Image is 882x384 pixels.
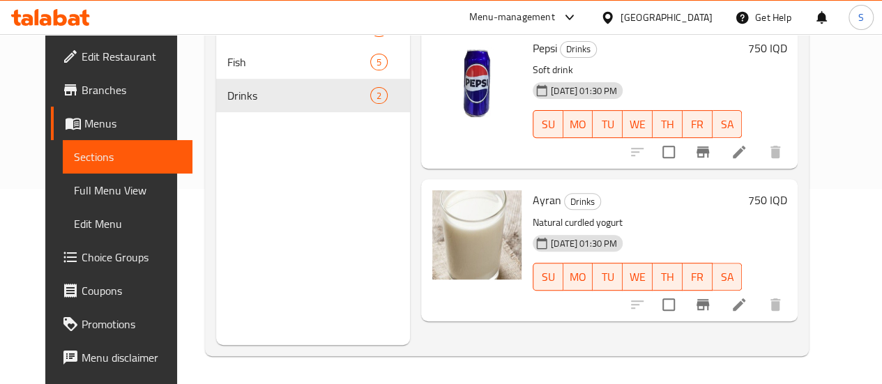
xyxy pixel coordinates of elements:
[84,115,181,132] span: Menus
[533,263,563,291] button: SU
[653,110,683,138] button: TH
[628,114,647,135] span: WE
[533,110,563,138] button: SU
[561,41,596,57] span: Drinks
[658,114,677,135] span: TH
[51,107,192,140] a: Menus
[469,9,555,26] div: Menu-management
[593,263,623,291] button: TU
[216,79,410,112] div: Drinks2
[718,114,737,135] span: SA
[598,114,617,135] span: TU
[686,135,720,169] button: Branch-specific-item
[731,296,747,313] a: Edit menu item
[533,38,557,59] span: Pepsi
[432,190,522,279] img: Ayran
[688,114,707,135] span: FR
[51,341,192,374] a: Menu disclaimer
[569,267,588,287] span: MO
[718,267,737,287] span: SA
[82,82,181,98] span: Branches
[51,274,192,307] a: Coupons
[545,237,623,250] span: [DATE] 01:30 PM
[623,263,653,291] button: WE
[82,48,181,65] span: Edit Restaurant
[654,290,683,319] span: Select to update
[533,214,742,231] p: Natural curdled yogurt
[539,267,558,287] span: SU
[683,263,713,291] button: FR
[371,56,387,69] span: 5
[747,38,786,58] h6: 750 IQD
[216,6,410,118] nav: Menu sections
[564,193,601,210] div: Drinks
[654,137,683,167] span: Select to update
[759,288,792,321] button: delete
[227,54,370,70] span: Fish
[560,41,597,58] div: Drinks
[569,114,588,135] span: MO
[747,190,786,210] h6: 750 IQD
[731,144,747,160] a: Edit menu item
[82,282,181,299] span: Coupons
[658,267,677,287] span: TH
[82,249,181,266] span: Choice Groups
[545,84,623,98] span: [DATE] 01:30 PM
[713,263,743,291] button: SA
[74,148,181,165] span: Sections
[759,135,792,169] button: delete
[563,110,593,138] button: MO
[371,89,387,102] span: 2
[227,87,370,104] span: Drinks
[713,110,743,138] button: SA
[563,263,593,291] button: MO
[533,61,742,79] p: Soft drink
[51,307,192,341] a: Promotions
[63,174,192,207] a: Full Menu View
[621,10,713,25] div: [GEOGRAPHIC_DATA]
[539,114,558,135] span: SU
[686,288,720,321] button: Branch-specific-item
[598,267,617,287] span: TU
[82,316,181,332] span: Promotions
[51,73,192,107] a: Branches
[858,10,864,25] span: S
[623,110,653,138] button: WE
[51,40,192,73] a: Edit Restaurant
[74,182,181,199] span: Full Menu View
[63,207,192,240] a: Edit Menu
[74,215,181,232] span: Edit Menu
[628,267,647,287] span: WE
[683,110,713,138] button: FR
[216,45,410,79] div: Fish5
[533,190,561,210] span: Ayran
[82,349,181,366] span: Menu disclaimer
[51,240,192,274] a: Choice Groups
[63,140,192,174] a: Sections
[370,54,388,70] div: items
[565,194,600,210] span: Drinks
[432,38,522,128] img: Pepsi
[688,267,707,287] span: FR
[593,110,623,138] button: TU
[653,263,683,291] button: TH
